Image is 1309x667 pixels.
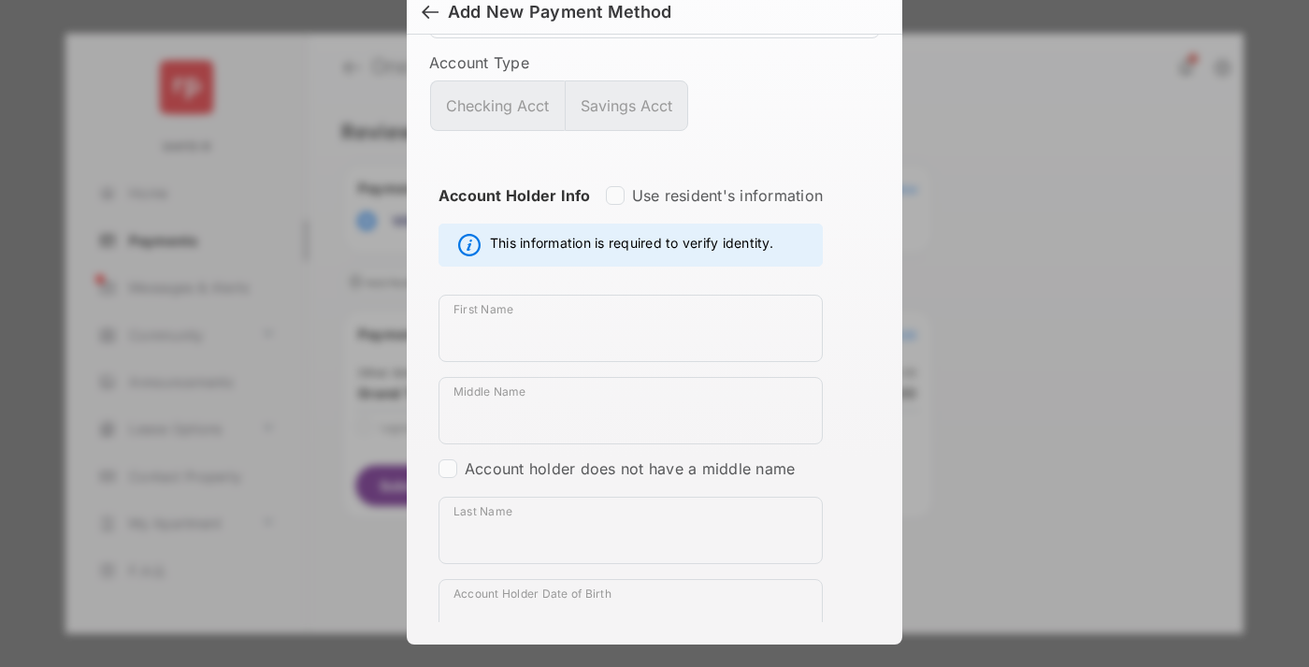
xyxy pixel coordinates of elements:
button: Checking Acct [430,80,565,131]
div: Add New Payment Method [448,2,671,22]
span: This information is required to verify identity. [490,234,773,256]
strong: Account Holder Info [439,186,591,239]
button: Savings Acct [565,80,688,131]
label: Account Type [429,53,880,72]
label: Use resident's information [632,186,823,205]
label: Account holder does not have a middle name [465,459,795,478]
